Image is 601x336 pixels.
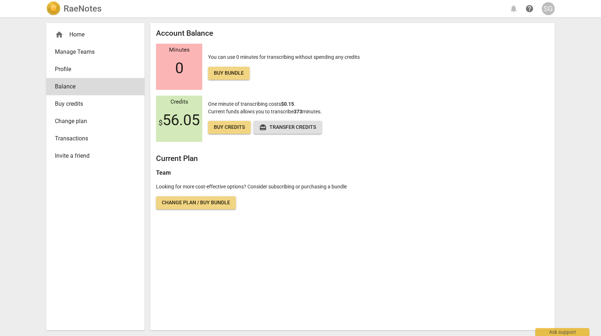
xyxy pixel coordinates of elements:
span: Change plan [55,117,130,126]
span: redeem [259,124,267,131]
span: Transfer credits [259,124,316,131]
span: One minute of transcribing costs . [208,101,295,107]
span: 56.05 [159,112,200,129]
b: $0.15 [281,101,294,107]
button: Transfer credits [254,121,322,134]
span: Balance [55,82,130,91]
a: Help [523,2,536,15]
span: home [55,30,64,39]
a: Balance [46,78,144,95]
div: Credits [156,99,202,105]
span: Profile [55,65,130,74]
span: Change plan / Buy bundle [162,199,230,206]
p: You can use 0 minutes for transcribing without spending any credits [208,53,360,80]
span: help [525,4,534,13]
img: Logo [46,1,61,16]
span: Manage Teams [55,48,130,56]
a: Buy credits [208,121,251,134]
span: Invite a friend [55,152,130,160]
a: Change plan [46,113,144,130]
h2: Account Balance [156,29,549,38]
a: Invite a friend [46,147,144,165]
a: Profile [46,61,144,78]
span: Current funds allows you to transcribe minutes. [208,109,322,114]
h2: Current Plan [156,154,549,163]
a: Manage Teams [46,43,144,61]
span: Buy bundle [214,70,244,77]
a: Change plan / Buy bundle [156,196,236,209]
button: SG [542,2,555,15]
a: Transactions [46,130,144,147]
h2: RaeNotes [64,4,101,14]
p: Looking for more cost-effective options? Consider subscribing or purchasing a bundle [156,183,549,191]
a: Buy credits [46,95,144,113]
span: Transactions [55,134,130,143]
a: Buy bundle [208,67,250,80]
a: LogoRaeNotes [46,1,101,16]
div: Home [46,26,144,43]
div: Minutes [156,47,202,53]
div: Home [55,30,130,39]
b: Team [156,169,171,176]
span: Buy credits [55,100,130,108]
div: Ask support [535,328,589,336]
span: $ [159,118,163,127]
b: 373 [294,109,302,114]
span: 0 [175,60,183,77]
span: Buy credits [214,124,245,131]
